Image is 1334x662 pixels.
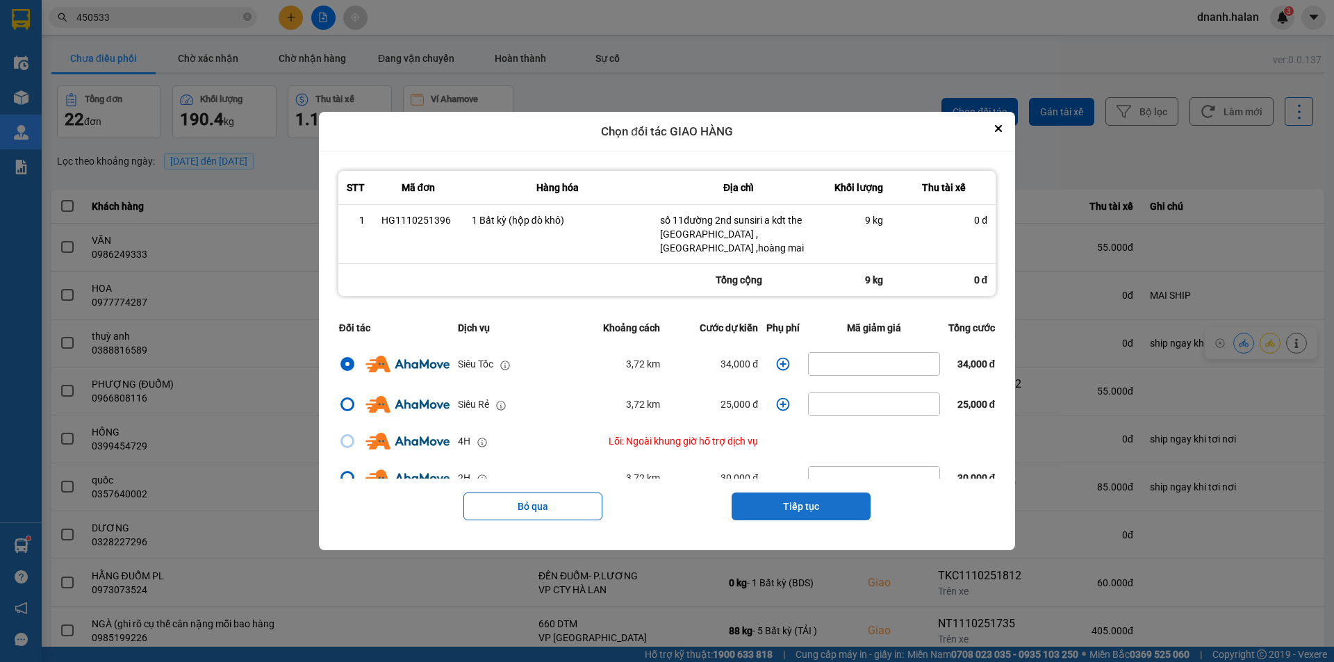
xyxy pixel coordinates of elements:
div: Siêu Rẻ [458,397,489,412]
th: Phụ phí [762,312,804,344]
div: 0 đ [900,213,987,227]
div: Tổng cộng [652,264,825,296]
th: Tổng cước [944,312,999,344]
span: 25,000 đ [957,399,996,410]
th: Dịch vụ [454,312,568,344]
div: 1 Bất kỳ (hộp đò khô) [472,213,643,227]
span: 34,000 đ [957,358,996,370]
td: 3,72 km [568,384,664,424]
div: Chọn đối tác GIAO HÀNG [319,112,1015,152]
div: Mã đơn [381,179,455,196]
th: Khoảng cách [568,312,664,344]
td: 25,000 đ [664,384,762,424]
div: 4H [458,433,470,449]
div: Siêu Tốc [458,356,493,372]
td: 3,72 km [568,458,664,498]
img: Ahamove [365,396,450,413]
th: Cước dự kiến [664,312,762,344]
button: Close [990,120,1007,137]
div: HG1110251396 [381,213,455,227]
div: Khối lượng [834,179,883,196]
div: STT [347,179,365,196]
img: Ahamove [365,433,450,449]
th: Đối tác [335,312,454,344]
button: Bỏ qua [463,493,602,520]
td: 34,000 đ [664,344,762,384]
div: số 11đường 2nd sunsiri a kdt the [GEOGRAPHIC_DATA] ,[GEOGRAPHIC_DATA] ,hoàng mai [660,213,817,255]
span: 30,000 đ [957,472,996,483]
div: 9 kg [834,213,883,227]
div: Hàng hóa [472,179,643,196]
div: Địa chỉ [660,179,817,196]
div: 2H [458,470,470,486]
div: Thu tài xế [900,179,987,196]
div: dialog [319,112,1015,551]
td: 30,000 đ [664,458,762,498]
div: Lỗi: Ngoài khung giờ hỗ trợ dịch vụ [572,433,758,449]
img: Ahamove [365,470,450,486]
th: Mã giảm giá [804,312,944,344]
img: Ahamove [365,356,450,372]
div: 0 đ [891,264,996,296]
div: 1 [347,213,365,227]
div: 9 kg [825,264,891,296]
button: Tiếp tục [732,493,871,520]
td: 3,72 km [568,344,664,384]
